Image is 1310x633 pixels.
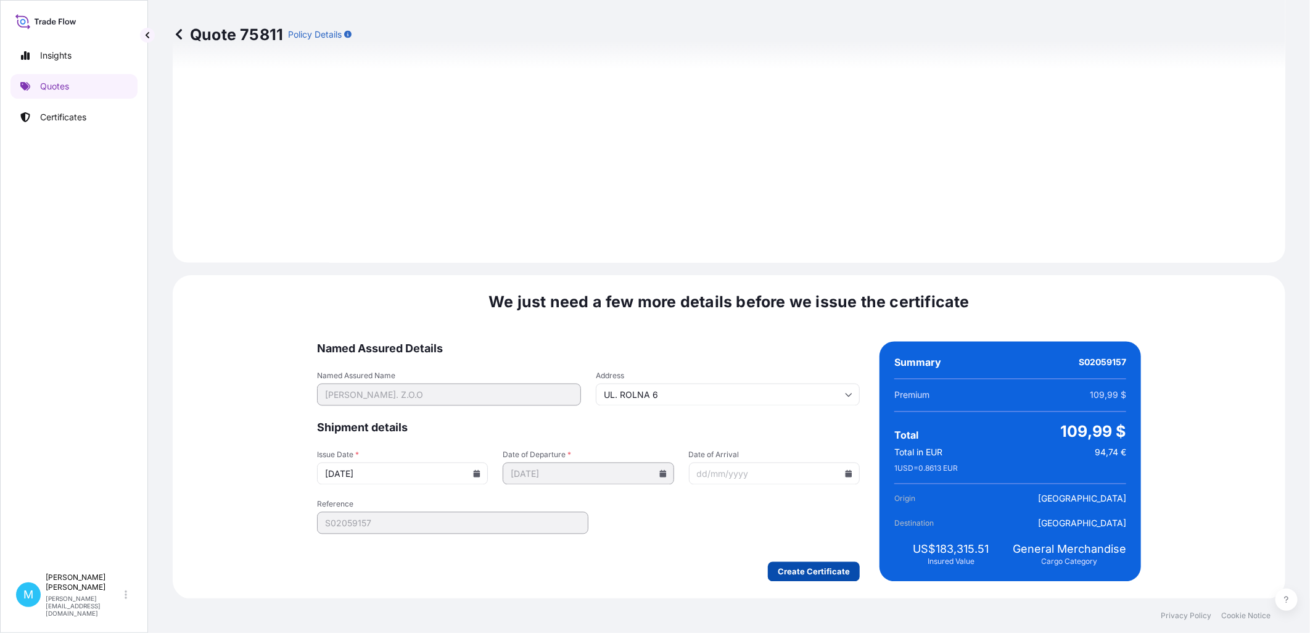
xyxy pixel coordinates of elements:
[317,421,860,436] span: Shipment details
[317,371,581,381] span: Named Assured Name
[488,292,970,312] span: We just need a few more details before we issue the certificate
[317,512,588,534] input: Your internal reference
[913,542,989,557] span: US$183,315.51
[1095,447,1126,459] span: 94,74 €
[46,595,122,617] p: [PERSON_NAME][EMAIL_ADDRESS][DOMAIN_NAME]
[894,447,942,459] span: Total in EUR
[1079,357,1126,369] span: S02059157
[1038,518,1126,530] span: [GEOGRAPHIC_DATA]
[10,43,138,68] a: Insights
[503,450,674,460] span: Date of Departure
[1090,389,1126,402] span: 109,99 $
[928,557,974,567] span: Insured Value
[894,357,941,369] span: Summary
[894,518,963,530] span: Destination
[40,80,69,93] p: Quotes
[1161,611,1211,621] a: Privacy Policy
[596,384,860,406] input: Cargo owner address
[46,573,122,592] p: [PERSON_NAME] [PERSON_NAME]
[1221,611,1271,621] a: Cookie Notice
[1013,542,1126,557] span: General Merchandise
[10,105,138,130] a: Certificates
[894,493,963,505] span: Origin
[596,371,860,381] span: Address
[23,589,33,601] span: M
[317,342,860,357] span: Named Assured Details
[1042,557,1098,567] span: Cargo Category
[894,429,918,442] span: Total
[894,389,929,402] span: Premium
[778,566,850,578] p: Create Certificate
[173,25,283,44] p: Quote 75811
[1060,422,1126,442] span: 109,99 $
[317,450,488,460] span: Issue Date
[10,74,138,99] a: Quotes
[288,28,342,41] p: Policy Details
[503,463,674,485] input: dd/mm/yyyy
[40,49,72,62] p: Insights
[40,111,86,123] p: Certificates
[689,450,860,460] span: Date of Arrival
[1038,493,1126,505] span: [GEOGRAPHIC_DATA]
[689,463,860,485] input: dd/mm/yyyy
[317,500,588,510] span: Reference
[768,562,860,582] button: Create Certificate
[894,464,958,474] span: 1 USD = 0.8613 EUR
[317,463,488,485] input: dd/mm/yyyy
